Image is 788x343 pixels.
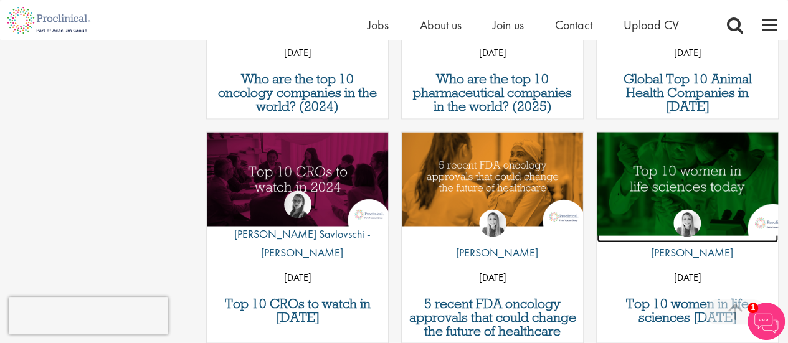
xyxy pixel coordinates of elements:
[603,296,772,324] a: Top 10 women in life sciences [DATE]
[603,72,772,113] a: Global Top 10 Animal Health Companies in [DATE]
[402,268,583,286] p: [DATE]
[402,132,583,242] a: Link to a post
[597,268,778,286] p: [DATE]
[368,17,389,33] a: Jobs
[748,303,785,340] img: Chatbot
[597,44,778,62] p: [DATE]
[493,17,524,33] a: Join us
[447,243,538,261] p: [PERSON_NAME]
[402,44,583,62] p: [DATE]
[642,243,733,261] p: [PERSON_NAME]
[748,303,758,313] span: 1
[447,209,538,268] a: Hannah Burke [PERSON_NAME]
[213,72,382,113] a: Who are the top 10 oncology companies in the world? (2024)
[408,72,577,113] a: Who are the top 10 pharmaceutical companies in the world? (2025)
[555,17,592,33] a: Contact
[213,296,382,324] a: Top 10 CROs to watch in [DATE]
[207,224,388,261] p: [PERSON_NAME] Savlovschi - [PERSON_NAME]
[402,132,583,226] img: 5 Recent FDA Oncology Approvals That Could Change The Future of Healthcare
[408,296,577,337] a: 5 recent FDA oncology approvals that could change the future of healthcare
[420,17,462,33] a: About us
[207,190,388,268] a: Theodora Savlovschi - Wicks [PERSON_NAME] Savlovschi - [PERSON_NAME]
[284,190,311,218] img: Theodora Savlovschi - Wicks
[673,209,701,237] img: Hannah Burke
[207,268,388,286] p: [DATE]
[9,297,168,334] iframe: reCAPTCHA
[642,209,733,268] a: Hannah Burke [PERSON_NAME]
[624,17,679,33] a: Upload CV
[597,132,778,242] a: Link to a post
[479,209,506,237] img: Hannah Burke
[207,132,388,242] a: Link to a post
[207,132,388,226] img: Top 10 CROs to watch in 2024
[207,44,388,62] p: [DATE]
